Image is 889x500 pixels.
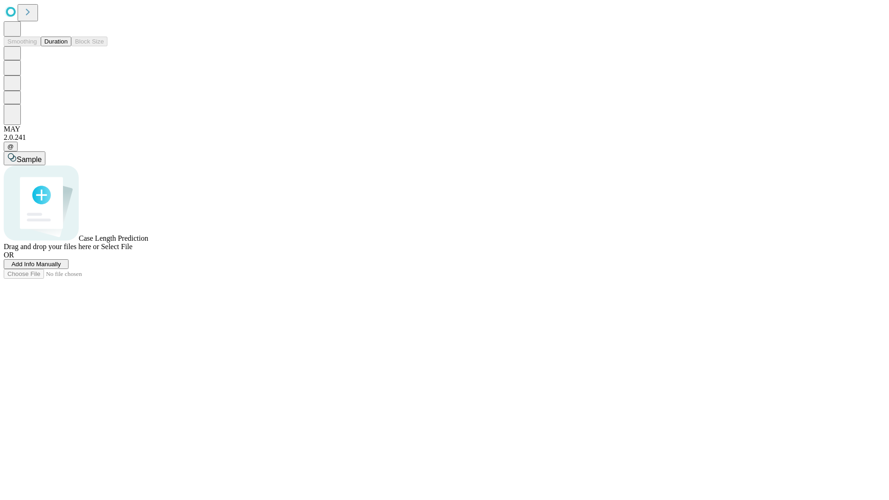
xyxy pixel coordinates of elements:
[4,259,69,269] button: Add Info Manually
[12,261,61,268] span: Add Info Manually
[7,143,14,150] span: @
[4,37,41,46] button: Smoothing
[4,243,99,250] span: Drag and drop your files here or
[79,234,148,242] span: Case Length Prediction
[4,133,885,142] div: 2.0.241
[4,125,885,133] div: MAY
[17,156,42,163] span: Sample
[41,37,71,46] button: Duration
[4,151,45,165] button: Sample
[4,142,18,151] button: @
[101,243,132,250] span: Select File
[71,37,107,46] button: Block Size
[4,251,14,259] span: OR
